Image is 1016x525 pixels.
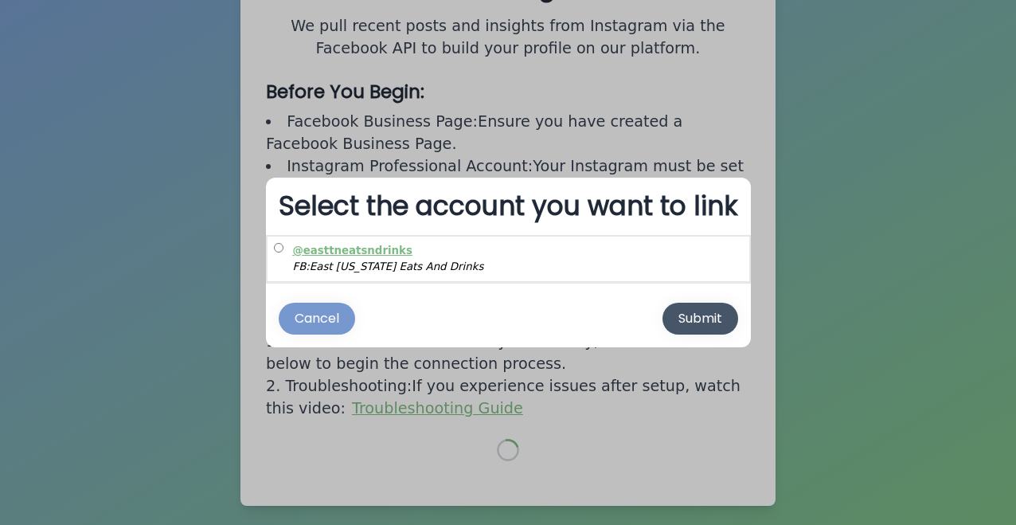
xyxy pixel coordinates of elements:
[293,245,412,257] a: @easttneatsndrinks
[295,309,339,328] div: Cancel
[266,178,751,235] h2: Select the account you want to link
[293,259,484,275] div: FB: East [US_STATE] Eats And Drinks
[279,303,355,335] button: Cancel
[678,309,722,328] div: Submit
[274,243,283,253] input: @easttneatsndrinksFB:East [US_STATE] Eats And Drinks
[662,303,738,335] button: Submit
